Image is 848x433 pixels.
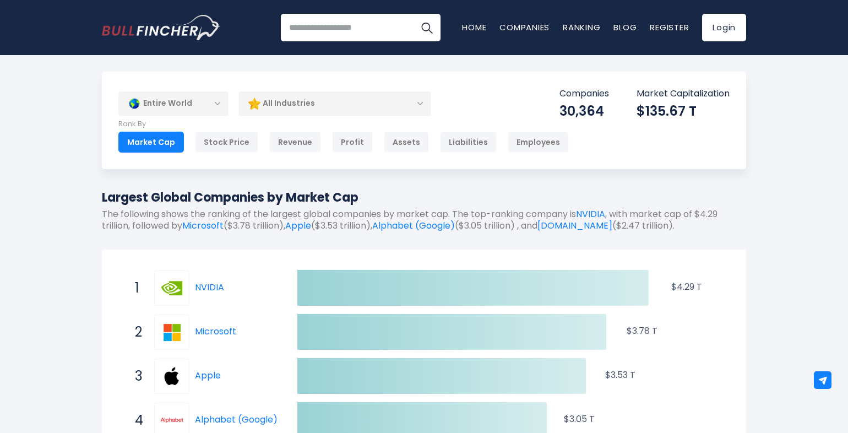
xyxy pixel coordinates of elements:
img: Microsoft [156,316,188,348]
a: Apple [195,369,221,382]
button: Search [413,14,441,41]
span: 1 [129,279,140,297]
a: Apple [285,219,311,232]
a: Microsoft [182,219,224,232]
div: $135.67 T [637,102,730,120]
a: Go to homepage [102,15,220,40]
a: Alphabet (Google) [195,413,278,426]
h1: Largest Global Companies by Market Cap [102,188,746,207]
a: Alphabet (Google) [372,219,455,232]
a: NVIDIA [154,270,195,306]
a: [DOMAIN_NAME] [537,219,612,232]
text: $3.78 T [627,324,657,337]
text: $3.05 T [564,413,595,425]
text: $4.29 T [671,280,702,293]
span: 4 [129,411,140,430]
a: Apple [154,359,195,394]
div: Revenue [269,132,321,153]
p: Companies [559,88,609,100]
a: Blog [613,21,637,33]
div: All Industries [238,91,431,116]
div: Profit [332,132,373,153]
a: NVIDIA [195,281,224,294]
img: NVIDIA [156,272,188,304]
a: Home [462,21,486,33]
div: Assets [384,132,429,153]
div: Entire World [118,91,229,116]
div: Stock Price [195,132,258,153]
span: 3 [129,367,140,386]
div: Market Cap [118,132,184,153]
div: Employees [508,132,569,153]
img: Apple [156,360,188,392]
span: 2 [129,323,140,342]
p: Rank By [118,120,569,129]
a: Register [650,21,689,33]
a: Ranking [563,21,600,33]
div: 30,364 [559,102,609,120]
a: Microsoft [154,315,195,350]
p: The following shows the ranking of the largest global companies by market cap. The top-ranking co... [102,209,746,232]
a: Login [702,14,746,41]
p: Market Capitalization [637,88,730,100]
a: NVIDIA [576,208,605,220]
a: Microsoft [195,325,236,338]
text: $3.53 T [605,369,635,381]
a: Companies [499,21,550,33]
img: Bullfincher logo [102,15,221,40]
div: Liabilities [440,132,497,153]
